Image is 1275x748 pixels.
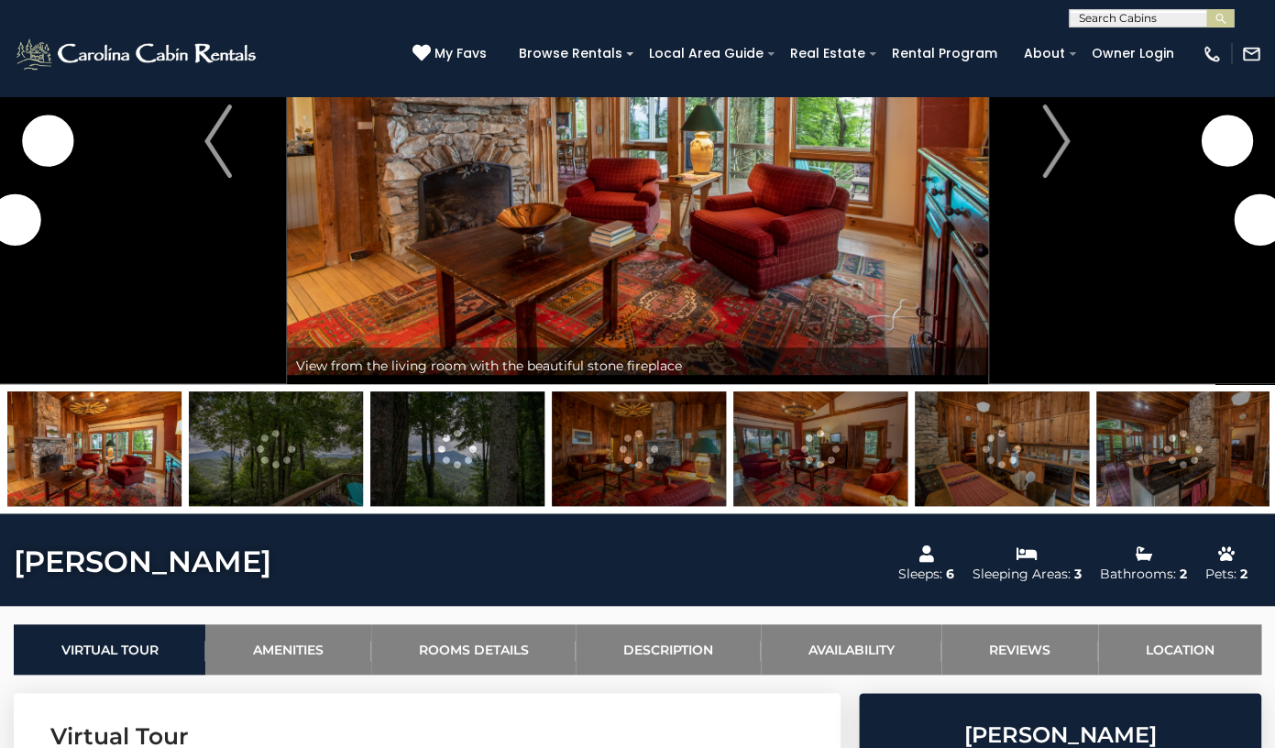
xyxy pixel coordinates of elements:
[14,624,205,675] a: Virtual Tour
[1083,39,1183,68] a: Owner Login
[863,723,1257,747] h2: [PERSON_NAME]
[733,391,907,506] img: 163277855
[781,39,874,68] a: Real Estate
[510,39,632,68] a: Browse Rentals
[941,624,1097,675] a: Reviews
[1202,44,1222,64] img: phone-regular-white.png
[1241,44,1261,64] img: mail-regular-white.png
[204,104,232,178] img: arrow
[14,36,261,72] img: White-1-2.png
[287,347,988,384] div: View from the living room with the beautiful stone fireplace
[1043,104,1071,178] img: arrow
[1015,39,1074,68] a: About
[883,39,1006,68] a: Rental Program
[205,624,370,675] a: Amenities
[370,391,544,506] img: 163277859
[189,391,363,506] img: 163277860
[640,39,773,68] a: Local Area Guide
[1096,391,1270,506] img: 163277856
[371,624,576,675] a: Rooms Details
[1098,624,1261,675] a: Location
[915,391,1089,506] img: 163277861
[7,391,181,506] img: 163277858
[434,44,487,63] span: My Favs
[552,391,726,506] img: 163277857
[576,624,760,675] a: Description
[412,44,491,64] a: My Favs
[761,624,941,675] a: Availability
